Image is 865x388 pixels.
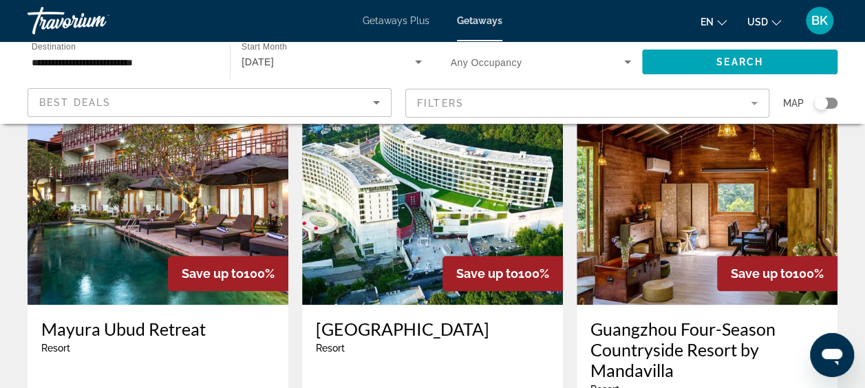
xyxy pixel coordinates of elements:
[168,256,288,291] div: 100%
[41,319,275,339] a: Mayura Ubud Retreat
[810,333,854,377] iframe: Button to launch messaging window
[316,343,345,354] span: Resort
[456,266,518,281] span: Save up to
[747,17,768,28] span: USD
[457,15,502,26] a: Getaways
[316,319,549,339] a: [GEOGRAPHIC_DATA]
[747,12,781,32] button: Change currency
[28,3,165,39] a: Travorium
[363,15,429,26] a: Getaways Plus
[39,94,380,111] mat-select: Sort by
[32,42,76,51] span: Destination
[302,85,563,305] img: D771E01X.jpg
[405,88,769,118] button: Filter
[451,57,522,68] span: Any Occupancy
[442,256,563,291] div: 100%
[802,6,837,35] button: User Menu
[717,256,837,291] div: 100%
[590,319,824,380] a: Guangzhou Four-Season Countryside Resort by Mandavilla
[783,94,804,113] span: Map
[716,56,763,67] span: Search
[41,343,70,354] span: Resort
[731,266,793,281] span: Save up to
[39,97,111,108] span: Best Deals
[242,43,287,52] span: Start Month
[28,85,288,305] img: F451O01X.jpg
[242,56,274,67] span: [DATE]
[811,14,828,28] span: BK
[182,266,244,281] span: Save up to
[701,17,714,28] span: en
[701,12,727,32] button: Change language
[577,85,837,305] img: F452I01X.jpg
[642,50,837,74] button: Search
